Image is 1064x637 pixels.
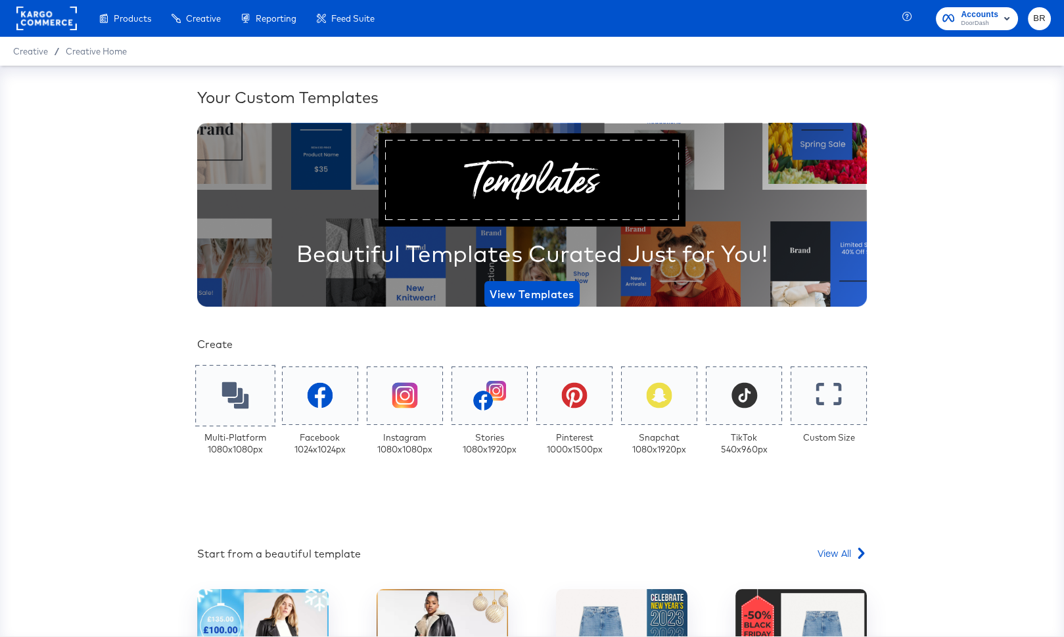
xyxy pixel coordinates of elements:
div: Start from a beautiful template [197,546,361,561]
div: Snapchat 1080 x 1920 px [632,431,686,456]
button: BR [1028,7,1051,30]
div: Multi-Platform 1080 x 1080 px [204,431,266,456]
button: View Templates [484,281,579,307]
div: Pinterest 1000 x 1500 px [547,431,603,456]
a: Creative Home [66,46,127,56]
span: Feed Suite [331,13,375,24]
div: Beautiful Templates Curated Just for You! [296,237,768,270]
span: View Templates [490,285,574,303]
span: Accounts [961,8,998,22]
span: Reporting [256,13,296,24]
div: Custom Size [803,431,855,444]
span: Creative [13,46,48,56]
span: Creative [186,13,221,24]
div: Stories 1080 x 1920 px [463,431,517,456]
div: Your Custom Templates [197,86,867,108]
span: BR [1033,11,1046,26]
span: View All [818,546,851,560]
div: Instagram 1080 x 1080 px [377,431,432,456]
div: Create [197,337,867,352]
span: / [48,46,66,56]
span: Products [114,13,151,24]
button: AccountsDoorDash [936,7,1018,30]
div: TikTok 540 x 960 px [721,431,768,456]
span: DoorDash [961,18,998,29]
div: Facebook 1024 x 1024 px [294,431,346,456]
a: View All [818,546,867,565]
